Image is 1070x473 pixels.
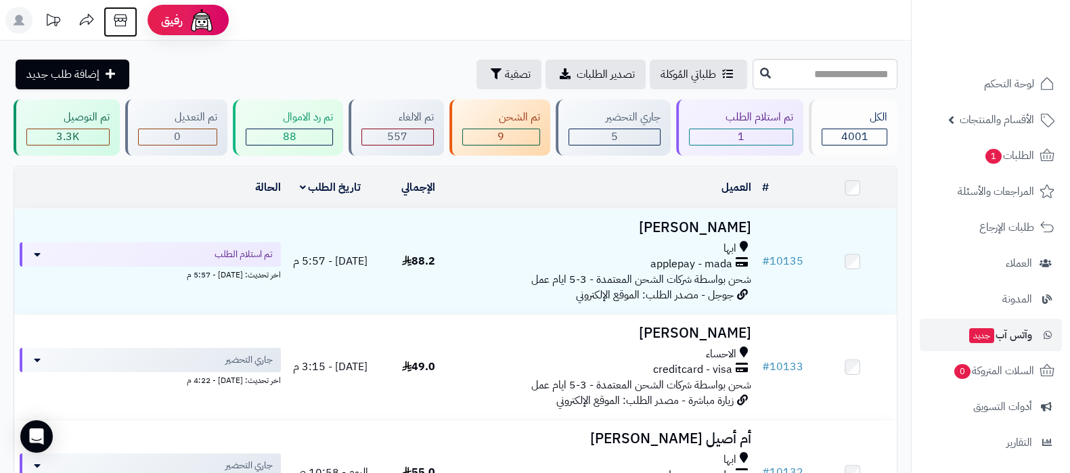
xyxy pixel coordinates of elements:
[762,179,769,196] a: #
[246,110,333,125] div: تم رد الاموال
[293,253,367,269] span: [DATE] - 5:57 م
[215,248,273,261] span: تم استلام الطلب
[447,99,554,156] a: تم الشحن 9
[1006,254,1032,273] span: العملاء
[958,182,1034,201] span: المراجعات والأسئلة
[762,253,803,269] a: #10135
[20,372,281,386] div: اخر تحديث: [DATE] - 4:22 م
[920,247,1062,279] a: العملاء
[553,99,673,156] a: جاري التحضير 5
[463,129,540,145] div: 9
[556,392,734,409] span: زيارة مباشرة - مصدر الطلب: الموقع الإلكتروني
[1002,290,1032,309] span: المدونة
[984,74,1034,93] span: لوحة التحكم
[920,211,1062,244] a: طلبات الإرجاع
[1006,433,1032,452] span: التقارير
[841,129,868,145] span: 4001
[577,66,635,83] span: تصدير الطلبات
[174,129,181,145] span: 0
[300,179,361,196] a: تاريخ الطلب
[673,99,807,156] a: تم استلام الطلب 1
[56,129,79,145] span: 3.3K
[569,129,660,145] div: 5
[960,110,1034,129] span: الأقسام والمنتجات
[920,319,1062,351] a: وآتس آبجديد
[255,179,281,196] a: الحالة
[661,66,716,83] span: طلباتي المُوكلة
[462,110,541,125] div: تم الشحن
[246,129,332,145] div: 88
[920,283,1062,315] a: المدونة
[230,99,346,156] a: تم رد الاموال 88
[122,99,231,156] a: تم التعديل 0
[16,60,129,89] a: إضافة طلب جديد
[293,359,367,375] span: [DATE] - 3:15 م
[650,256,732,272] span: applepay - mada
[690,129,793,145] div: 1
[738,129,744,145] span: 1
[402,253,435,269] span: 88.2
[969,328,994,343] span: جديد
[920,68,1062,100] a: لوحة التحكم
[225,459,273,472] span: جاري التحضير
[650,60,747,89] a: طلباتي المُوكلة
[505,66,531,83] span: تصفية
[920,139,1062,172] a: الطلبات1
[576,287,734,303] span: جوجل - مصدر الطلب: الموقع الإلكتروني
[497,129,504,145] span: 9
[920,390,1062,423] a: أدوات التسويق
[361,110,434,125] div: تم الالغاء
[723,452,736,468] span: ابها
[762,359,770,375] span: #
[721,179,751,196] a: العميل
[139,129,217,145] div: 0
[762,359,803,375] a: #10133
[822,110,887,125] div: الكل
[706,346,736,362] span: الاحساء
[468,431,751,447] h3: أم أصيل [PERSON_NAME]
[402,359,435,375] span: 49.0
[569,110,661,125] div: جاري التحضير
[968,325,1032,344] span: وآتس آب
[283,129,296,145] span: 88
[953,361,1034,380] span: السلات المتروكة
[723,241,736,256] span: ابها
[954,364,971,379] span: 0
[27,129,109,145] div: 3341
[979,218,1034,237] span: طلبات الإرجاع
[138,110,218,125] div: تم التعديل
[920,355,1062,387] a: السلات المتروكة0
[531,271,751,288] span: شحن بواسطة شركات الشحن المعتمدة - 3-5 ايام عمل
[476,60,541,89] button: تصفية
[545,60,646,89] a: تصدير الطلبات
[468,325,751,341] h3: [PERSON_NAME]
[11,99,122,156] a: تم التوصيل 3.3K
[188,7,215,34] img: ai-face.png
[401,179,435,196] a: الإجمالي
[36,7,70,37] a: تحديثات المنصة
[346,99,447,156] a: تم الالغاء 557
[531,377,751,393] span: شحن بواسطة شركات الشحن المعتمدة - 3-5 ايام عمل
[985,149,1002,164] span: 1
[920,175,1062,208] a: المراجعات والأسئلة
[689,110,794,125] div: تم استلام الطلب
[984,146,1034,165] span: الطلبات
[225,353,273,367] span: جاري التحضير
[611,129,618,145] span: 5
[20,420,53,453] div: Open Intercom Messenger
[161,12,183,28] span: رفيق
[653,362,732,378] span: creditcard - visa
[387,129,407,145] span: 557
[20,267,281,281] div: اخر تحديث: [DATE] - 5:57 م
[468,220,751,235] h3: [PERSON_NAME]
[806,99,900,156] a: الكل4001
[362,129,433,145] div: 557
[26,66,99,83] span: إضافة طلب جديد
[26,110,110,125] div: تم التوصيل
[920,426,1062,459] a: التقارير
[973,397,1032,416] span: أدوات التسويق
[762,253,770,269] span: #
